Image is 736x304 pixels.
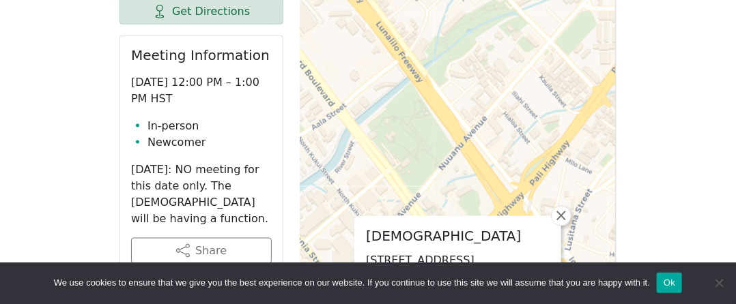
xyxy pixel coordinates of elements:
h2: Meeting Information [131,47,272,63]
span: × [554,207,568,224]
p: [STREET_ADDRESS][PERSON_NAME] [366,252,550,285]
li: Newcomer [147,134,272,151]
h2: [DEMOGRAPHIC_DATA] [366,228,550,244]
p: [DATE] 12:00 PM – 1:00 PM HST [131,74,272,107]
li: In-person [147,118,272,134]
button: Ok [657,273,682,293]
span: We use cookies to ensure that we give you the best experience on our website. If you continue to ... [54,276,650,290]
p: [DATE]: NO meeting for this date only. The [DEMOGRAPHIC_DATA] will be having a function. [131,162,272,227]
span: No [712,276,726,290]
a: Close popup [551,206,571,226]
button: Share [131,238,272,264]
